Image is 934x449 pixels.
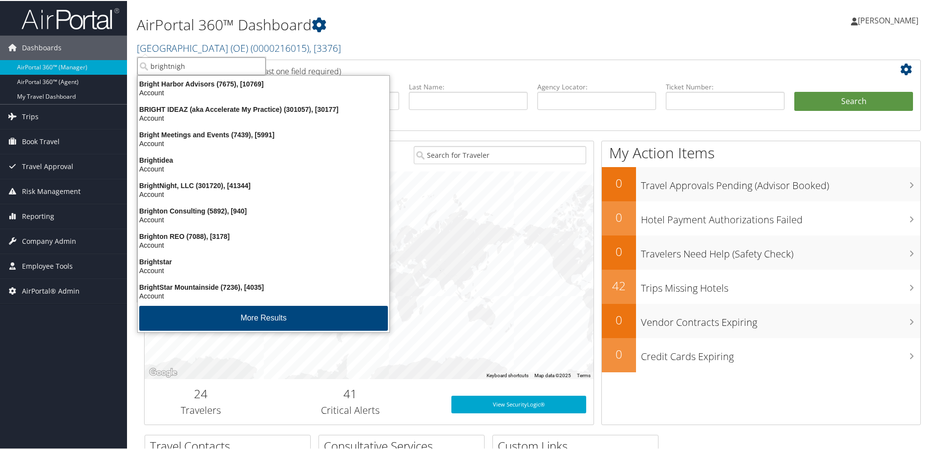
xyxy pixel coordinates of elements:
[602,277,636,293] h2: 42
[132,87,395,96] div: Account
[602,242,636,259] h2: 0
[666,81,785,91] label: Ticket Number:
[858,14,918,25] span: [PERSON_NAME]
[602,269,920,303] a: 42Trips Missing Hotels
[137,56,266,74] input: Search Accounts
[132,113,395,122] div: Account
[264,385,437,401] h2: 41
[22,278,80,302] span: AirPortal® Admin
[451,395,586,412] a: View SecurityLogic®
[22,178,81,203] span: Risk Management
[132,265,395,274] div: Account
[602,235,920,269] a: 0Travelers Need Help (Safety Check)
[602,174,636,191] h2: 0
[22,128,60,153] span: Book Travel
[641,173,920,192] h3: Travel Approvals Pending (Advisor Booked)
[534,372,571,377] span: Map data ©2025
[264,403,437,416] h3: Critical Alerts
[414,145,586,163] input: Search for Traveler
[139,305,388,330] button: More Results
[22,228,76,253] span: Company Admin
[132,79,395,87] div: Bright Harbor Advisors (7675), [10769]
[152,403,250,416] h3: Travelers
[641,310,920,328] h3: Vendor Contracts Expiring
[577,372,591,377] a: Terms (opens in new tab)
[132,138,395,147] div: Account
[132,104,395,113] div: BRIGHT IDEAZ (aka Accelerate My Practice) (301057), [30177]
[309,41,341,54] span: , [ 3376 ]
[248,65,341,76] span: (at least one field required)
[132,231,395,240] div: Brighton REO (7088), [3178]
[132,240,395,249] div: Account
[22,203,54,228] span: Reporting
[602,345,636,362] h2: 0
[22,153,73,178] span: Travel Approval
[641,241,920,260] h3: Travelers Need Help (Safety Check)
[851,5,928,34] a: [PERSON_NAME]
[22,35,62,59] span: Dashboards
[132,282,395,291] div: BrightStar Mountainside (7236), [4035]
[22,253,73,278] span: Employee Tools
[152,61,849,77] h2: Airtinerary Lookup
[132,214,395,223] div: Account
[132,189,395,198] div: Account
[137,14,664,34] h1: AirPortal 360™ Dashboard
[132,257,395,265] div: Brightstar
[22,104,39,128] span: Trips
[537,81,656,91] label: Agency Locator:
[132,155,395,164] div: Brightidea
[147,365,179,378] img: Google
[251,41,309,54] span: ( 0000216015 )
[602,208,636,225] h2: 0
[641,276,920,294] h3: Trips Missing Hotels
[137,41,341,54] a: [GEOGRAPHIC_DATA] (OE)
[641,207,920,226] h3: Hotel Payment Authorizations Failed
[794,91,913,110] button: Search
[602,200,920,235] a: 0Hotel Payment Authorizations Failed
[602,337,920,371] a: 0Credit Cards Expiring
[132,206,395,214] div: Brighton Consulting (5892), [940]
[487,371,529,378] button: Keyboard shortcuts
[602,311,636,327] h2: 0
[147,365,179,378] a: Open this area in Google Maps (opens a new window)
[21,6,119,29] img: airportal-logo.png
[602,142,920,162] h1: My Action Items
[132,180,395,189] div: BrightNight, LLC (301720), [41344]
[409,81,528,91] label: Last Name:
[132,129,395,138] div: Bright Meetings and Events (7439), [5991]
[132,164,395,172] div: Account
[152,385,250,401] h2: 24
[641,344,920,363] h3: Credit Cards Expiring
[602,166,920,200] a: 0Travel Approvals Pending (Advisor Booked)
[132,291,395,299] div: Account
[602,303,920,337] a: 0Vendor Contracts Expiring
